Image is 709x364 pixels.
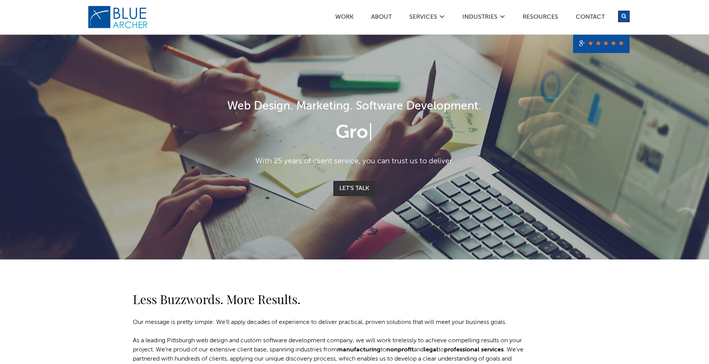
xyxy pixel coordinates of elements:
h1: Web Design. Marketing. Software Development. [133,98,576,115]
a: Resources [522,14,559,22]
a: manufacturing [337,347,381,353]
p: Our message is pretty simple: We’ll apply decades of experience to deliver practical, proven solu... [133,318,530,327]
a: SERVICES [409,14,438,22]
span: Gro [336,124,368,142]
a: professional services [444,347,504,353]
a: legal [424,347,438,353]
a: Let's Talk [333,181,375,196]
span: | [368,124,373,142]
h2: Less Buzzwords. More Results. [133,290,530,308]
a: ABOUT [371,14,392,22]
a: Contact [575,14,605,22]
a: Work [335,14,354,22]
a: Industries [462,14,498,22]
p: With 25 years of client service, you can trust us to deliver. [133,156,576,167]
img: Blue Archer Logo [87,5,149,29]
a: nonprofit [386,347,414,353]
